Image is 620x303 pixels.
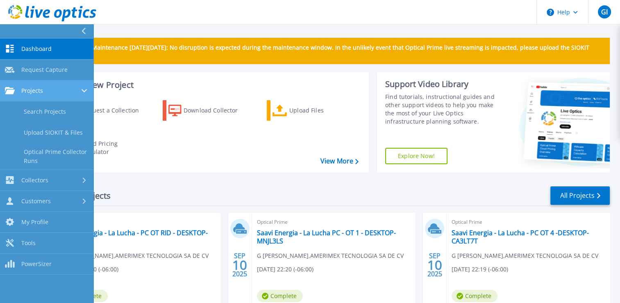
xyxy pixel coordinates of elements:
span: 10 [427,262,442,269]
span: Dashboard [21,45,52,53]
p: Scheduled Maintenance [DATE][DATE]: No disruption is expected during the maintenance window. In t... [61,44,603,57]
span: [DATE] 22:20 (-06:00) [257,265,313,274]
span: Tools [21,239,36,247]
div: Cloud Pricing Calculator [80,140,146,156]
span: Customers [21,197,51,205]
span: G [PERSON_NAME] , AMERIMEX TECNOLOGIA SA DE CV [62,251,209,260]
a: Cloud Pricing Calculator [58,138,150,158]
span: 10 [232,262,247,269]
div: Find tutorials, instructional guides and other support videos to help you make the most of your L... [385,93,502,126]
span: Complete [257,290,303,302]
span: Collectors [21,177,48,184]
a: Saavi Energia - La Lucha - PC OT 4 -DESKTOP-CA3LT7T [452,229,605,245]
span: Complete [452,290,497,302]
span: Projects [21,87,43,94]
span: G [PERSON_NAME] , AMERIMEX TECNOLOGIA SA DE CV [257,251,404,260]
div: Upload Files [289,102,355,119]
div: SEP 2025 [232,250,248,280]
span: G [PERSON_NAME] , AMERIMEX TECNOLOGIA SA DE CV [452,251,598,260]
span: Optical Prime [257,218,410,227]
a: Request a Collection [58,100,150,121]
span: GI [601,9,607,15]
div: Request a Collection [82,102,147,119]
span: My Profile [21,218,48,226]
div: Download Collector [184,102,249,119]
span: PowerSizer [21,260,52,268]
div: Support Video Library [385,79,502,90]
a: Download Collector [163,100,254,121]
a: View More [320,157,359,165]
a: Saavi Energia - La Lucha PC - OT 1 - DESKTOP-MNJL3LS [257,229,410,245]
div: SEP 2025 [427,250,443,280]
span: Optical Prime [62,218,215,227]
span: Optical Prime [452,218,605,227]
a: Upload Files [267,100,358,121]
a: Explore Now! [385,148,447,164]
a: Saavi Energia - La Lucha - PC OT RID - DESKTOP-9JB7RU2 [62,229,215,245]
h3: Start a New Project [58,80,358,90]
span: [DATE] 22:19 (-06:00) [452,265,508,274]
span: Request Capture [21,66,68,73]
a: All Projects [550,186,610,205]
